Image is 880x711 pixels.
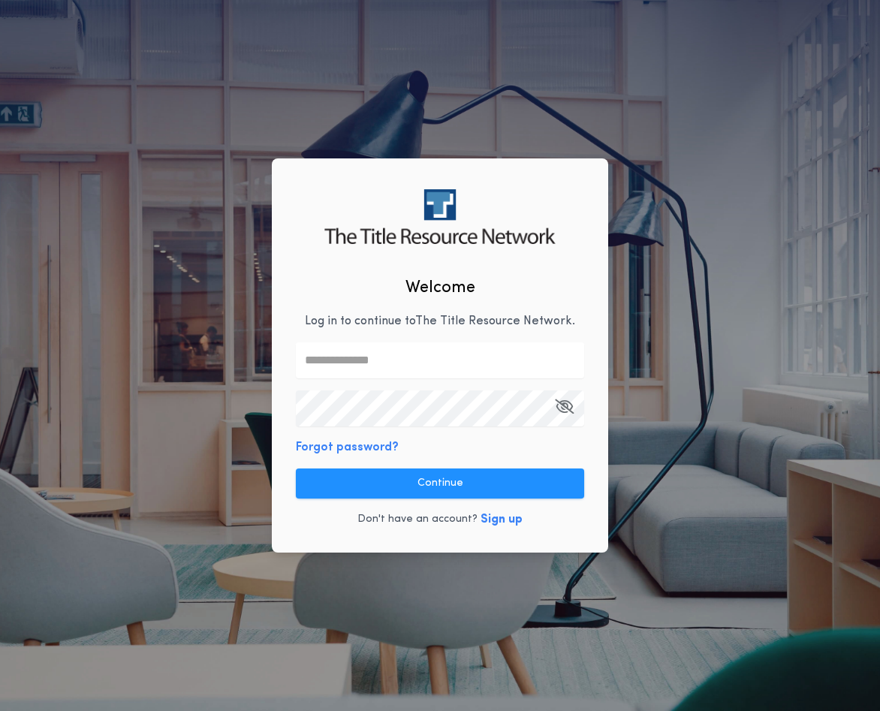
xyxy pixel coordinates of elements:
img: logo [324,189,555,244]
button: Forgot password? [296,438,399,456]
p: Don't have an account? [357,512,478,527]
h2: Welcome [405,276,475,300]
button: Sign up [481,511,523,529]
button: Continue [296,468,584,499]
p: Log in to continue to The Title Resource Network . [305,312,575,330]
